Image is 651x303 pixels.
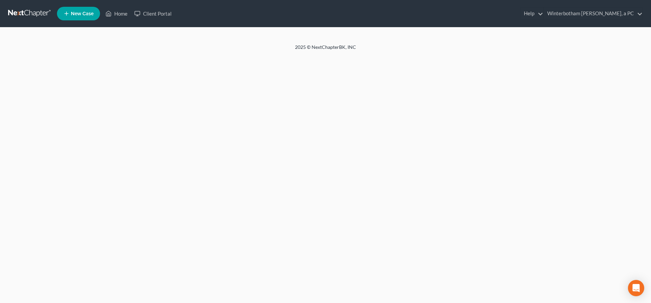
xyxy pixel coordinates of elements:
a: Client Portal [131,7,175,20]
new-legal-case-button: New Case [57,7,100,20]
a: Winterbotham [PERSON_NAME], a PC [544,7,643,20]
div: 2025 © NextChapterBK, INC [132,44,519,56]
div: Open Intercom Messenger [628,280,644,296]
a: Help [520,7,543,20]
a: Home [102,7,131,20]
